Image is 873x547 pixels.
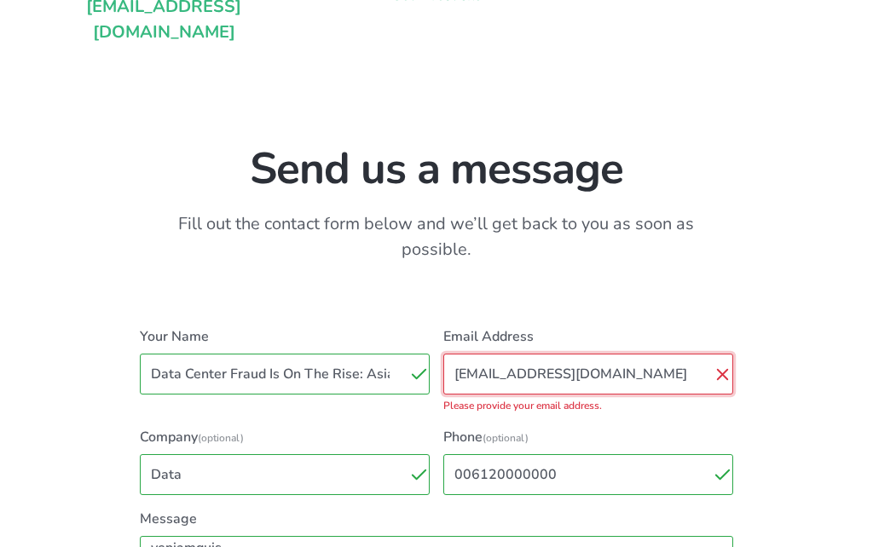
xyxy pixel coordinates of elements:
[443,398,733,413] div: Please provide your email address.
[443,326,534,347] label: Email Address
[443,354,733,394] input: Email address...
[174,211,699,262] div: Fill out the contact form below and we’ll get back to you as soon as possible.
[140,326,209,347] label: Your Name
[443,427,529,447] label: Phone
[140,509,197,529] label: Message
[140,354,430,394] input: Your name...
[443,454,733,495] input: Phone number...
[140,427,244,447] label: Company
[483,431,529,445] small: (optional)
[140,454,430,495] input: Company name...
[174,147,699,191] h3: Send us a message
[198,431,244,445] small: (optional)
